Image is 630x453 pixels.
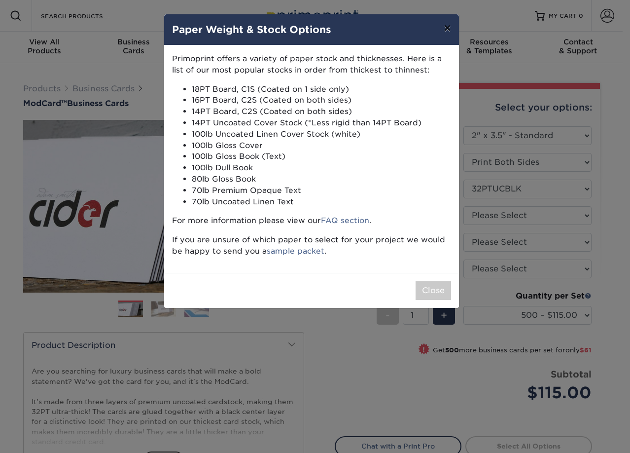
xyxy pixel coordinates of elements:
p: For more information please view our . [172,215,451,226]
li: 18PT Board, C1S (Coated on 1 side only) [192,84,451,95]
a: FAQ section [321,216,369,225]
li: 100lb Gloss Book (Text) [192,151,451,162]
li: 80lb Gloss Book [192,174,451,185]
li: 14PT Board, C2S (Coated on both sides) [192,106,451,117]
h4: Paper Weight & Stock Options [172,22,451,37]
li: 70lb Uncoated Linen Text [192,196,451,208]
button: × [436,14,458,42]
li: 100lb Dull Book [192,162,451,174]
li: 70lb Premium Opaque Text [192,185,451,196]
li: 14PT Uncoated Cover Stock (*Less rigid than 14PT Board) [192,117,451,129]
a: sample packet [267,246,324,256]
li: 16PT Board, C2S (Coated on both sides) [192,95,451,106]
button: Close [416,281,451,300]
p: If you are unsure of which paper to select for your project we would be happy to send you a . [172,234,451,257]
p: Primoprint offers a variety of paper stock and thicknesses. Here is a list of our most popular st... [172,53,451,76]
li: 100lb Uncoated Linen Cover Stock (white) [192,129,451,140]
li: 100lb Gloss Cover [192,140,451,151]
